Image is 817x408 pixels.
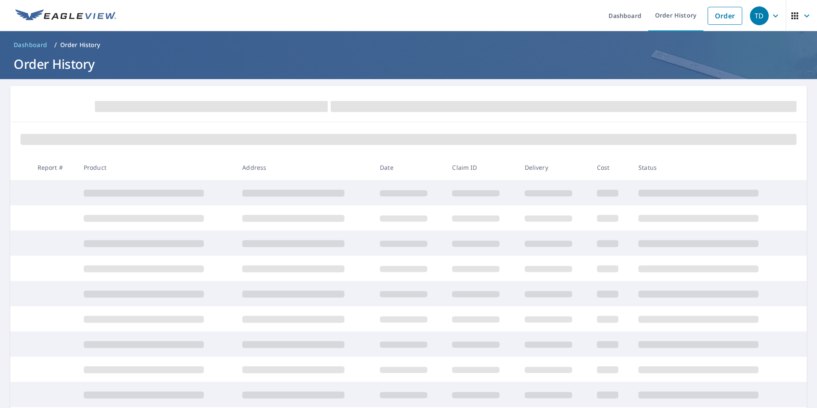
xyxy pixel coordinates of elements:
th: Cost [590,155,632,180]
th: Claim ID [445,155,517,180]
h1: Order History [10,55,807,73]
th: Date [373,155,445,180]
li: / [54,40,57,50]
img: EV Logo [15,9,116,22]
span: Dashboard [14,41,47,49]
nav: breadcrumb [10,38,807,52]
p: Order History [60,41,100,49]
th: Delivery [518,155,590,180]
th: Report # [31,155,77,180]
th: Status [632,155,791,180]
a: Order [708,7,742,25]
th: Product [77,155,236,180]
a: Dashboard [10,38,51,52]
div: TD [750,6,769,25]
th: Address [235,155,373,180]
